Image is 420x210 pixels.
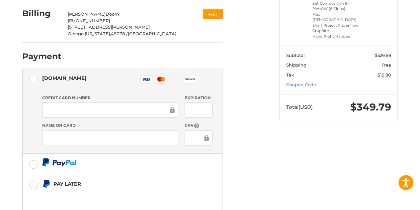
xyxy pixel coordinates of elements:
[185,122,212,129] label: CVV
[375,53,391,58] span: $329.99
[22,51,61,62] h2: Payment
[312,1,363,12] li: Set Composition 6-PW+GW (6 Clubs)
[42,73,87,84] div: [DOMAIN_NAME]
[286,62,306,68] span: Shipping
[185,95,212,101] label: Expiration
[286,104,313,110] span: Total (USD)
[286,72,294,78] span: Tax
[42,158,77,166] img: PayPal icon
[111,31,128,36] span: 49078 /
[381,62,391,68] span: Free
[378,72,391,78] span: $19.80
[22,8,61,19] h2: Billing
[312,23,363,34] li: Shaft Project X Evenflow Graphite
[106,11,119,17] span: Doorn
[286,82,316,87] a: Coupon Code
[312,12,363,23] li: Flex [DEMOGRAPHIC_DATA]
[85,31,111,36] span: [US_STATE],
[68,24,150,30] span: [STREET_ADDRESS][PERSON_NAME]
[286,53,305,58] span: Subtotal
[68,18,110,23] span: [PHONE_NUMBER]
[128,31,176,36] span: [GEOGRAPHIC_DATA]
[53,178,181,189] div: Pay Later
[68,11,106,17] span: [PERSON_NAME]
[42,95,178,101] label: Credit Card Number
[312,34,363,39] li: Hand Right-Handed
[42,191,181,197] iframe: PayPal Message 1
[42,122,178,128] label: Name on Card
[68,31,85,36] span: Otsego,
[350,101,391,113] span: $349.79
[203,9,222,19] button: Edit
[42,180,50,188] img: Pay Later icon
